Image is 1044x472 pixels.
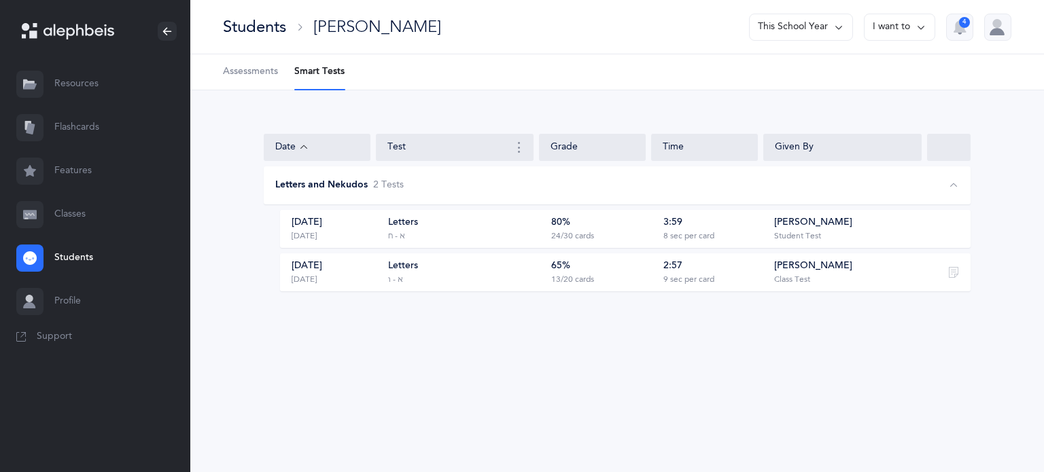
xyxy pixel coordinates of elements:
[400,179,404,190] span: s
[946,14,973,41] button: 4
[275,140,359,155] div: Date
[292,216,322,230] div: [DATE]
[663,216,682,230] div: 3:59
[663,141,746,154] div: Time
[223,65,278,79] span: Assessments
[749,14,853,41] button: This School Year
[663,274,714,285] div: 9 sec per card
[551,216,570,230] div: 80%
[551,141,634,154] div: Grade
[387,139,527,156] div: Test
[37,330,72,344] span: Support
[774,274,810,285] div: Class Test
[551,259,570,273] div: 65%
[551,274,594,285] div: 13/20 cards
[774,216,852,230] div: [PERSON_NAME]
[663,259,682,273] div: 2:57
[388,231,405,242] div: א - ח
[663,231,714,242] div: 8 sec per card
[388,274,403,285] div: א - ו
[373,179,404,192] span: 2 Test
[959,17,970,28] div: 4
[774,231,821,242] div: Student Test
[388,259,418,273] div: Letters
[223,16,286,38] div: Students
[551,231,594,242] div: 24/30 cards
[313,16,441,38] div: [PERSON_NAME]
[388,216,418,230] div: Letters
[774,259,852,273] div: [PERSON_NAME]
[864,14,935,41] button: I want to
[775,141,910,154] div: Given By
[292,231,317,242] div: [DATE]
[223,54,278,90] a: Assessments
[275,179,368,192] div: Letters and Nekudos
[292,259,322,273] div: [DATE]
[292,274,317,285] div: [DATE]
